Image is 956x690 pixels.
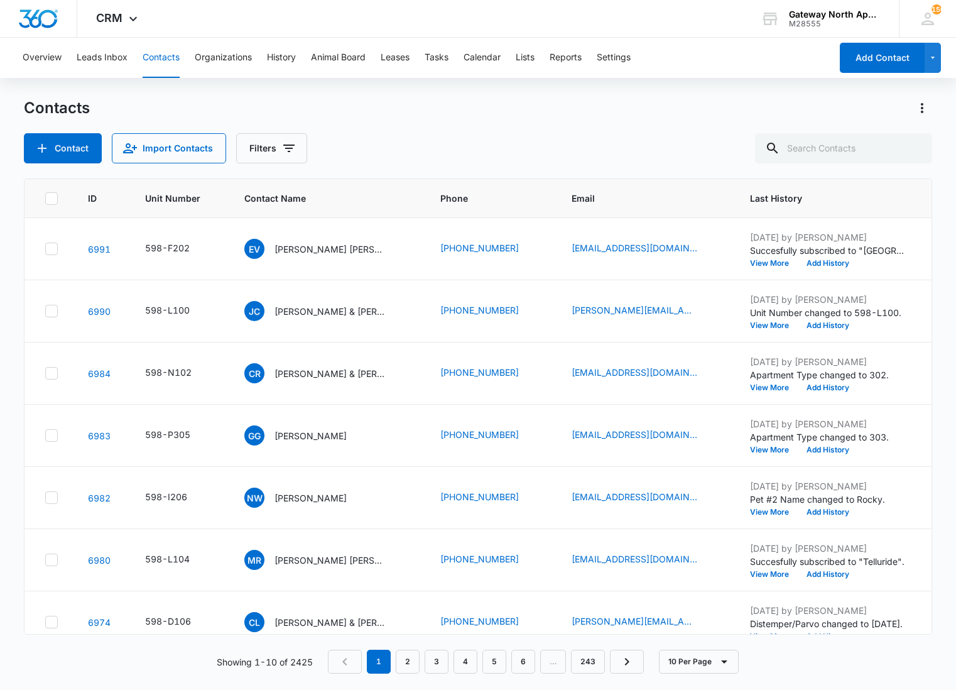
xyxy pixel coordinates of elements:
[572,428,697,441] a: [EMAIL_ADDRESS][DOMAIN_NAME]
[464,38,501,78] button: Calendar
[244,363,264,383] span: CR
[440,428,541,443] div: Phone - (303) 834-5308 - Select to Edit Field
[96,11,122,25] span: CRM
[572,366,697,379] a: [EMAIL_ADDRESS][DOMAIN_NAME]
[236,133,307,163] button: Filters
[244,612,264,632] span: CL
[798,260,858,267] button: Add History
[572,615,720,630] div: Email - corey.little210@yahoo.com - Select to Edit Field
[550,38,582,78] button: Reports
[750,293,907,306] p: [DATE] by [PERSON_NAME]
[88,368,111,379] a: Navigate to contact details page for Cameron Ryan & Kimberly Dale
[798,384,858,392] button: Add History
[798,633,858,640] button: Add History
[750,244,907,257] p: Succesfully subscribed to "[GEOGRAPHIC_DATA]".
[311,38,366,78] button: Animal Board
[440,428,519,441] a: [PHONE_NUMBER]
[572,490,720,505] div: Email - nadiawatson91@gmail.com - Select to Edit Field
[755,133,932,163] input: Search Contacts
[440,304,519,317] a: [PHONE_NUMBER]
[597,38,631,78] button: Settings
[244,550,410,570] div: Contact Name - Michael Ryan Gilley - Select to Edit Field
[798,508,858,516] button: Add History
[217,655,313,669] p: Showing 1-10 of 2425
[750,231,907,244] p: [DATE] by [PERSON_NAME]
[750,633,798,640] button: View More
[274,491,347,505] p: [PERSON_NAME]
[88,555,111,566] a: Navigate to contact details page for Michael Ryan Gilley
[244,239,410,259] div: Contact Name - Erika Vibiana Garcia - Select to Edit Field
[440,615,519,628] a: [PHONE_NUMBER]
[440,366,519,379] a: [PHONE_NUMBER]
[112,133,226,163] button: Import Contacts
[440,192,523,205] span: Phone
[145,428,190,441] div: 598-P305
[750,322,798,329] button: View More
[440,552,519,566] a: [PHONE_NUMBER]
[750,571,798,578] button: View More
[88,306,111,317] a: Navigate to contact details page for Jerron Cox & Daniela Carolina Sanchez Salinas
[750,384,798,392] button: View More
[145,304,190,317] div: 598-L100
[145,366,214,381] div: Unit Number - 598-N102 - Select to Edit Field
[145,241,212,256] div: Unit Number - 598-F202 - Select to Edit Field
[798,571,858,578] button: Add History
[244,425,264,446] span: GG
[145,615,191,628] div: 598-D106
[274,243,388,256] p: [PERSON_NAME] [PERSON_NAME]
[750,617,907,630] p: Distemper/Parvo changed to [DATE].
[145,490,210,505] div: Unit Number - 598-I206 - Select to Edit Field
[572,241,697,255] a: [EMAIL_ADDRESS][DOMAIN_NAME]
[145,615,214,630] div: Unit Number - 598-D106 - Select to Edit Field
[750,604,907,617] p: [DATE] by [PERSON_NAME]
[750,192,889,205] span: Last History
[24,133,102,163] button: Add Contact
[244,612,410,632] div: Contact Name - Corey Little & William C. Little - Select to Edit Field
[750,446,798,454] button: View More
[789,9,881,19] div: account name
[274,616,388,629] p: [PERSON_NAME] & [PERSON_NAME]
[912,98,932,118] button: Actions
[798,446,858,454] button: Add History
[659,650,739,674] button: 10 Per Page
[88,244,111,255] a: Navigate to contact details page for Erika Vibiana Garcia
[396,650,420,674] a: Page 2
[798,322,858,329] button: Add History
[750,306,907,319] p: Unit Number changed to 598-L100.
[244,301,410,321] div: Contact Name - Jerron Cox & Daniela Carolina Sanchez Salinas - Select to Edit Field
[750,542,907,555] p: [DATE] by [PERSON_NAME]
[454,650,477,674] a: Page 4
[145,552,190,566] div: 598-L104
[750,430,907,444] p: Apartment Type changed to 303.
[572,490,697,503] a: [EMAIL_ADDRESS][DOMAIN_NAME]
[750,493,907,506] p: Pet #2 Name changed to Rocky.
[24,99,90,118] h1: Contacts
[88,493,111,503] a: Navigate to contact details page for Nadia Watson
[750,260,798,267] button: View More
[367,650,391,674] em: 1
[572,552,697,566] a: [EMAIL_ADDRESS][DOMAIN_NAME]
[244,192,392,205] span: Contact Name
[145,304,212,319] div: Unit Number - 598-L100 - Select to Edit Field
[88,430,111,441] a: Navigate to contact details page for Griselda Galvan
[425,650,448,674] a: Page 3
[571,650,605,674] a: Page 243
[750,355,907,368] p: [DATE] by [PERSON_NAME]
[440,490,519,503] a: [PHONE_NUMBER]
[145,552,212,567] div: Unit Number - 598-L104 - Select to Edit Field
[195,38,252,78] button: Organizations
[244,363,410,383] div: Contact Name - Cameron Ryan & Kimberly Dale - Select to Edit Field
[244,550,264,570] span: MR
[440,552,541,567] div: Phone - (423) 310-4385 - Select to Edit Field
[145,428,213,443] div: Unit Number - 598-P305 - Select to Edit Field
[840,43,925,73] button: Add Contact
[932,4,942,14] span: 150
[381,38,410,78] button: Leases
[274,305,388,318] p: [PERSON_NAME] & [PERSON_NAME] [PERSON_NAME] [PERSON_NAME]
[572,241,720,256] div: Email - vibiana04@icloud.com - Select to Edit Field
[274,367,388,380] p: [PERSON_NAME] & [PERSON_NAME]
[440,304,541,319] div: Phone - (319) 936-3493 - Select to Edit Field
[440,615,541,630] div: Phone - (720) 438-5770 - Select to Edit Field
[572,615,697,628] a: [PERSON_NAME][EMAIL_ADDRESS][DOMAIN_NAME]
[145,366,192,379] div: 598-N102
